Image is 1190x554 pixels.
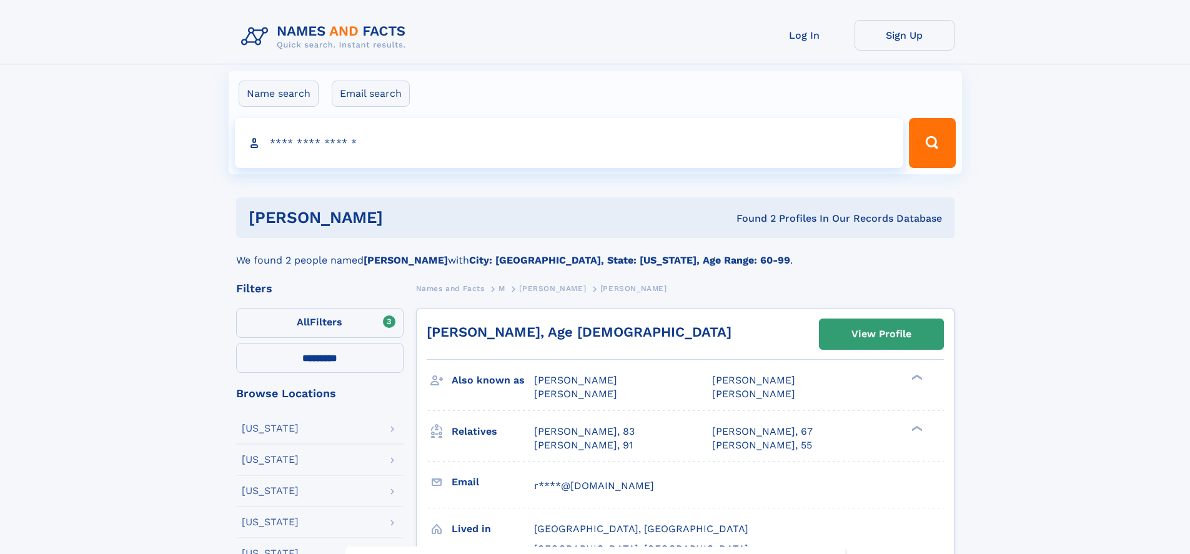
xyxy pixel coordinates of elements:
[498,280,505,296] a: M
[855,20,954,51] a: Sign Up
[498,284,505,293] span: M
[242,486,299,496] div: [US_STATE]
[242,517,299,527] div: [US_STATE]
[452,421,534,442] h3: Relatives
[427,324,731,340] a: [PERSON_NAME], Age [DEMOGRAPHIC_DATA]
[297,316,310,328] span: All
[600,284,667,293] span: [PERSON_NAME]
[712,425,813,438] a: [PERSON_NAME], 67
[332,81,410,107] label: Email search
[239,81,319,107] label: Name search
[519,280,586,296] a: [PERSON_NAME]
[249,210,560,225] h1: [PERSON_NAME]
[534,425,635,438] a: [PERSON_NAME], 83
[534,523,748,535] span: [GEOGRAPHIC_DATA], [GEOGRAPHIC_DATA]
[236,20,416,54] img: Logo Names and Facts
[364,254,448,266] b: [PERSON_NAME]
[909,118,955,168] button: Search Button
[452,518,534,540] h3: Lived in
[452,472,534,493] h3: Email
[820,319,943,349] a: View Profile
[236,283,404,294] div: Filters
[236,238,954,268] div: We found 2 people named with .
[519,284,586,293] span: [PERSON_NAME]
[712,388,795,400] span: [PERSON_NAME]
[908,373,923,382] div: ❯
[242,455,299,465] div: [US_STATE]
[851,320,911,349] div: View Profile
[236,308,404,338] label: Filters
[712,374,795,386] span: [PERSON_NAME]
[235,118,904,168] input: search input
[712,438,812,452] a: [PERSON_NAME], 55
[242,423,299,433] div: [US_STATE]
[534,388,617,400] span: [PERSON_NAME]
[908,424,923,432] div: ❯
[534,438,633,452] a: [PERSON_NAME], 91
[534,374,617,386] span: [PERSON_NAME]
[755,20,855,51] a: Log In
[452,370,534,391] h3: Also known as
[560,212,942,225] div: Found 2 Profiles In Our Records Database
[416,280,485,296] a: Names and Facts
[236,388,404,399] div: Browse Locations
[469,254,790,266] b: City: [GEOGRAPHIC_DATA], State: [US_STATE], Age Range: 60-99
